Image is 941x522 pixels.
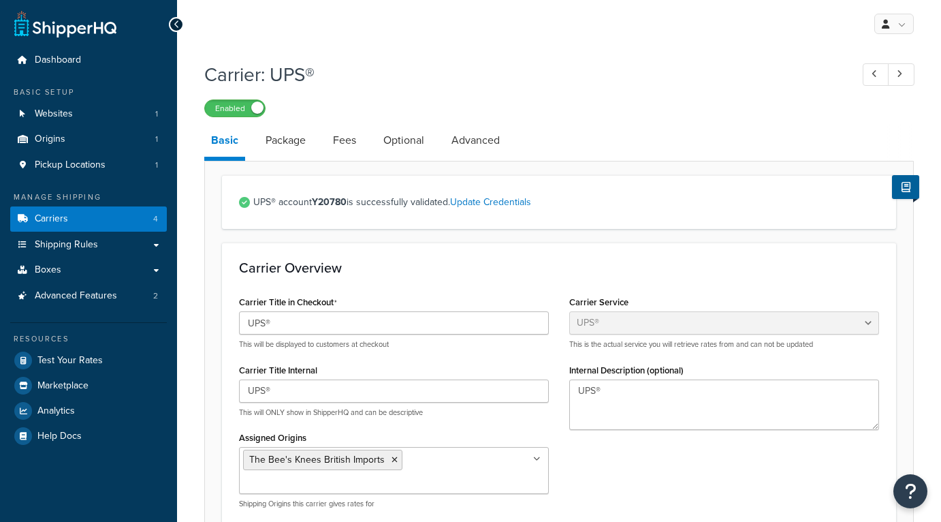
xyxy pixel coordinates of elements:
span: 1 [155,134,158,145]
a: Package [259,124,313,157]
button: Show Help Docs [892,175,919,199]
a: Update Credentials [450,195,531,209]
div: Basic Setup [10,87,167,98]
span: UPS® account is successfully validated. [253,193,879,212]
a: Advanced Features2 [10,283,167,309]
span: 1 [155,108,158,120]
a: Websites1 [10,102,167,127]
span: Marketplace [37,380,89,392]
span: Carriers [35,213,68,225]
span: Test Your Rates [37,355,103,367]
span: Shipping Rules [35,239,98,251]
a: Basic [204,124,245,161]
span: Boxes [35,264,61,276]
p: This is the actual service you will retrieve rates from and can not be updated [569,339,879,350]
span: 1 [155,159,158,171]
div: Manage Shipping [10,191,167,203]
textarea: UPS® [569,380,879,430]
a: Fees [326,124,363,157]
h3: Carrier Overview [239,260,879,275]
span: Advanced Features [35,290,117,302]
li: Carriers [10,206,167,232]
button: Open Resource Center [893,474,927,508]
p: This will ONLY show in ShipperHQ and can be descriptive [239,408,549,418]
a: Optional [377,124,431,157]
div: Resources [10,333,167,345]
span: 2 [153,290,158,302]
li: Origins [10,127,167,152]
a: Marketplace [10,373,167,398]
a: Previous Record [863,63,889,86]
label: Carrier Title Internal [239,365,317,375]
span: Dashboard [35,55,81,66]
a: Pickup Locations1 [10,153,167,178]
a: Test Your Rates [10,348,167,373]
label: Internal Description (optional) [569,365,684,375]
li: Websites [10,102,167,127]
li: Advanced Features [10,283,167,309]
a: Next Record [888,63,914,86]
a: Help Docs [10,424,167,448]
a: Boxes [10,258,167,283]
span: Analytics [37,405,75,417]
span: Origins [35,134,65,145]
a: Origins1 [10,127,167,152]
a: Analytics [10,399,167,423]
span: Websites [35,108,73,120]
p: This will be displayed to customers at checkout [239,339,549,350]
span: Help Docs [37,431,82,442]
label: Assigned Origins [239,433,306,443]
li: Pickup Locations [10,153,167,178]
strong: Y20780 [312,195,347,209]
span: Pickup Locations [35,159,106,171]
span: 4 [153,213,158,225]
p: Shipping Origins this carrier gives rates for [239,499,549,509]
label: Carrier Title in Checkout [239,297,337,308]
label: Enabled [205,100,265,117]
a: Advanced [445,124,507,157]
label: Carrier Service [569,297,628,307]
a: Dashboard [10,48,167,73]
a: Carriers4 [10,206,167,232]
a: Shipping Rules [10,232,167,258]
span: The Bee's Knees British Imports [249,452,385,467]
h1: Carrier: UPS® [204,61,838,88]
